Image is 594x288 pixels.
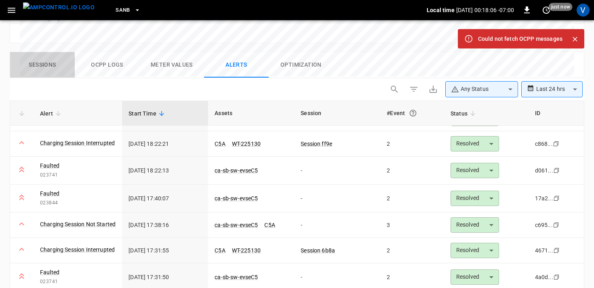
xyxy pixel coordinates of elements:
[535,273,553,281] div: 4a0d...
[451,269,499,285] div: Resolved
[215,274,258,280] a: ca-sb-sw-evseC5
[294,101,380,126] th: Session
[540,4,553,17] button: set refresh interval
[451,85,505,93] div: Any Status
[204,52,269,78] button: Alerts
[40,220,116,228] a: Charging Session Not Started
[10,52,75,78] button: Sessions
[451,136,499,151] div: Resolved
[549,3,573,11] span: just now
[535,166,553,174] div: d061...
[112,2,144,18] button: SanB
[553,194,561,203] div: copy
[535,221,553,229] div: c695...
[529,101,584,126] th: ID
[577,4,590,17] div: profile-icon
[264,222,275,228] a: C5A
[139,52,204,78] button: Meter Values
[478,32,562,46] div: Could not fetch OCPP messages
[40,109,63,118] span: Alert
[75,52,139,78] button: Ocpp logs
[451,163,499,178] div: Resolved
[380,238,444,263] td: 2
[552,139,560,148] div: copy
[232,247,261,254] a: WT-225130
[294,212,380,238] td: -
[406,106,420,120] button: An event is a single occurrence of an issue. An alert groups related events for the same asset, m...
[552,221,560,229] div: copy
[569,33,581,45] button: Close
[301,247,335,254] a: Session 6b8a
[269,52,333,78] button: Optimization
[536,82,583,97] div: Last 24 hrs
[40,278,116,286] span: 023741
[535,246,553,254] div: 4671...
[451,191,499,206] div: Resolved
[451,217,499,233] div: Resolved
[553,273,561,282] div: copy
[215,247,225,254] a: C5A
[456,6,514,14] p: [DATE] 00:18:06 -07:00
[535,194,553,202] div: 17a2...
[122,238,208,263] td: [DATE] 17:31:55
[40,268,59,276] a: Faulted
[553,166,561,175] div: copy
[387,106,438,120] div: #Event
[451,243,499,258] div: Resolved
[40,246,115,254] a: Charging Session Interrupted
[215,222,258,228] a: ca-sb-sw-evseC5
[122,212,208,238] td: [DATE] 17:38:16
[553,246,561,255] div: copy
[116,6,130,15] span: SanB
[128,109,167,118] span: Start Time
[23,2,95,13] img: ampcontrol.io logo
[380,212,444,238] td: 3
[427,6,455,14] p: Local time
[451,109,478,118] span: Status
[208,101,294,126] th: Assets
